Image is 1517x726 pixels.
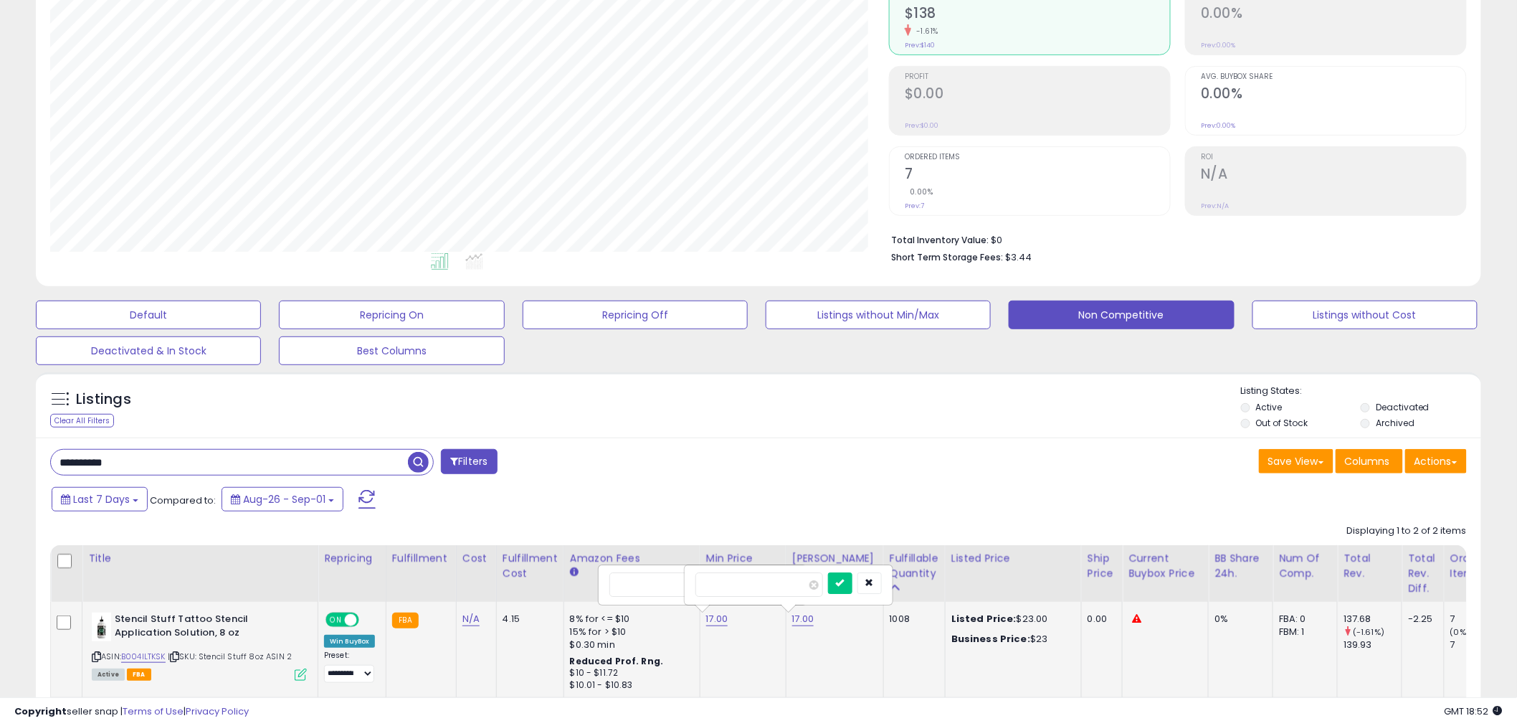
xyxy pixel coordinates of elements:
b: Business Price: [951,632,1030,646]
div: ASIN: [92,613,307,679]
h2: 0.00% [1201,5,1466,24]
li: $0 [891,230,1456,247]
div: 139.93 [1344,638,1402,651]
div: 8% for <= $10 [570,613,689,626]
h2: N/A [1201,166,1466,185]
button: Actions [1405,449,1467,473]
b: Short Term Storage Fees: [891,251,1003,263]
span: 2025-09-9 18:52 GMT [1445,704,1503,718]
small: Prev: 0.00% [1201,41,1235,49]
span: | SKU: Stencil Stuff 8oz ASIN 2 [168,651,292,662]
div: Total Rev. [1344,551,1396,581]
div: Min Price [706,551,780,566]
div: Preset: [324,651,375,683]
div: Clear All Filters [50,414,114,428]
b: Stencil Stuff Tattoo Stencil Application Solution, 8 oz [115,613,289,643]
div: Current Buybox Price [1128,551,1202,581]
div: [PERSON_NAME] [792,551,878,566]
small: Prev: N/A [1201,202,1229,210]
b: Total Inventory Value: [891,234,989,246]
small: Amazon Fees. [570,566,579,579]
h5: Listings [76,390,131,410]
div: Repricing [324,551,380,566]
span: All listings currently available for purchase on Amazon [92,669,125,681]
span: Ordered Items [905,154,1170,161]
small: -1.61% [911,26,938,37]
button: Listings without Cost [1252,301,1478,329]
div: Amazon Fees [570,551,694,566]
div: Total Rev. Diff. [1408,551,1438,596]
strong: Copyright [14,704,67,718]
div: $23 [951,633,1070,646]
h2: $0.00 [905,85,1170,105]
button: Repricing On [279,301,504,329]
a: 17.00 [792,612,814,626]
div: Num of Comp. [1279,551,1331,581]
small: (0%) [1450,626,1470,638]
a: Terms of Use [123,704,184,718]
small: (-1.61%) [1353,626,1384,638]
div: Displaying 1 to 2 of 2 items [1347,524,1467,538]
div: seller snap | | [14,705,249,719]
a: N/A [462,612,480,626]
div: Title [88,551,312,566]
div: Fulfillable Quantity [890,551,939,581]
button: Columns [1336,449,1403,473]
div: Cost [462,551,490,566]
button: Non Competitive [1009,301,1234,329]
div: FBA: 0 [1279,613,1326,626]
b: Listed Price: [951,612,1017,626]
button: Deactivated & In Stock [36,336,261,365]
div: Fulfillment Cost [503,551,558,581]
h2: $138 [905,5,1170,24]
div: Listed Price [951,551,1075,566]
button: Best Columns [279,336,504,365]
div: 4.15 [503,613,553,626]
h2: 0.00% [1201,85,1466,105]
button: Default [36,301,261,329]
span: Columns [1345,454,1390,468]
label: Active [1256,401,1283,413]
a: B004ILTKSK [121,651,166,663]
div: $10.01 - $10.83 [570,679,689,692]
div: Ship Price [1088,551,1116,581]
div: 7 [1450,638,1508,651]
label: Deactivated [1376,401,1430,413]
div: 1008 [890,613,934,626]
span: Avg. Buybox Share [1201,73,1466,81]
div: 0.00 [1088,613,1111,626]
a: 17.00 [706,612,728,626]
small: FBA [392,613,419,628]
div: BB Share 24h. [1214,551,1267,581]
div: 0% [1214,613,1262,626]
div: Ordered Items [1450,551,1503,581]
div: Fulfillment [392,551,450,566]
label: Out of Stock [1256,417,1308,429]
button: Filters [441,449,497,474]
span: $3.44 [1005,250,1032,264]
img: 31YI5YmKSuL._SL40_.jpg [92,613,111,641]
div: 15% for > $10 [570,626,689,638]
a: Privacy Policy [186,704,249,718]
label: Archived [1376,417,1414,429]
button: Repricing Off [523,301,748,329]
small: Prev: 7 [905,202,924,210]
small: Prev: $0.00 [905,121,938,130]
div: -2.25 [1408,613,1433,626]
span: Compared to: [150,494,216,507]
div: FBM: 1 [1279,626,1326,638]
div: $23.00 [951,613,1070,626]
small: Prev: 0.00% [1201,121,1235,130]
span: Aug-26 - Sep-01 [243,492,325,506]
span: Last 7 Days [73,492,130,506]
h2: 7 [905,166,1170,185]
p: Listing States: [1241,385,1481,398]
div: Win BuyBox [324,635,375,648]
div: 137.68 [1344,613,1402,626]
span: Profit [905,73,1170,81]
b: Reduced Prof. Rng. [570,655,664,667]
span: ON [327,614,345,626]
div: 7 [1450,613,1508,626]
div: $10 - $11.72 [570,667,689,679]
span: ROI [1201,154,1466,161]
